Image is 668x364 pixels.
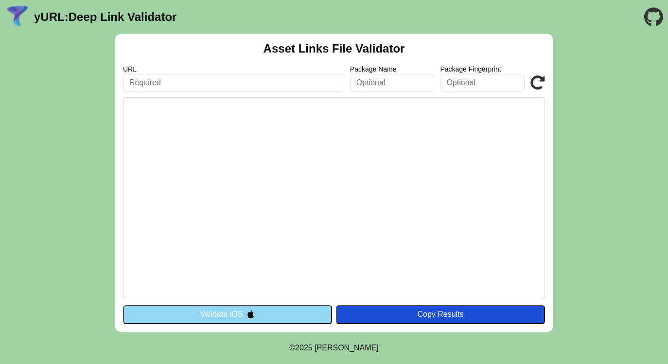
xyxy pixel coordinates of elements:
button: Copy Results [336,305,545,324]
label: Package Name [350,65,435,73]
label: Package Fingerprint [440,65,525,73]
input: Optional [350,74,435,91]
input: Required [123,74,344,91]
img: appleIcon.svg [246,310,255,318]
button: Validate iOS [123,305,332,324]
img: yURL Logo [5,4,30,30]
input: Optional [440,74,525,91]
h2: Asset Links File Validator [264,42,405,55]
label: URL [123,65,344,73]
div: Copy Results [341,310,540,319]
span: 2025 [295,344,313,352]
a: yURL:Deep Link Validator [34,10,176,24]
a: Michael Ibragimchayev's Personal Site [315,344,379,352]
footer: © [289,332,378,364]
